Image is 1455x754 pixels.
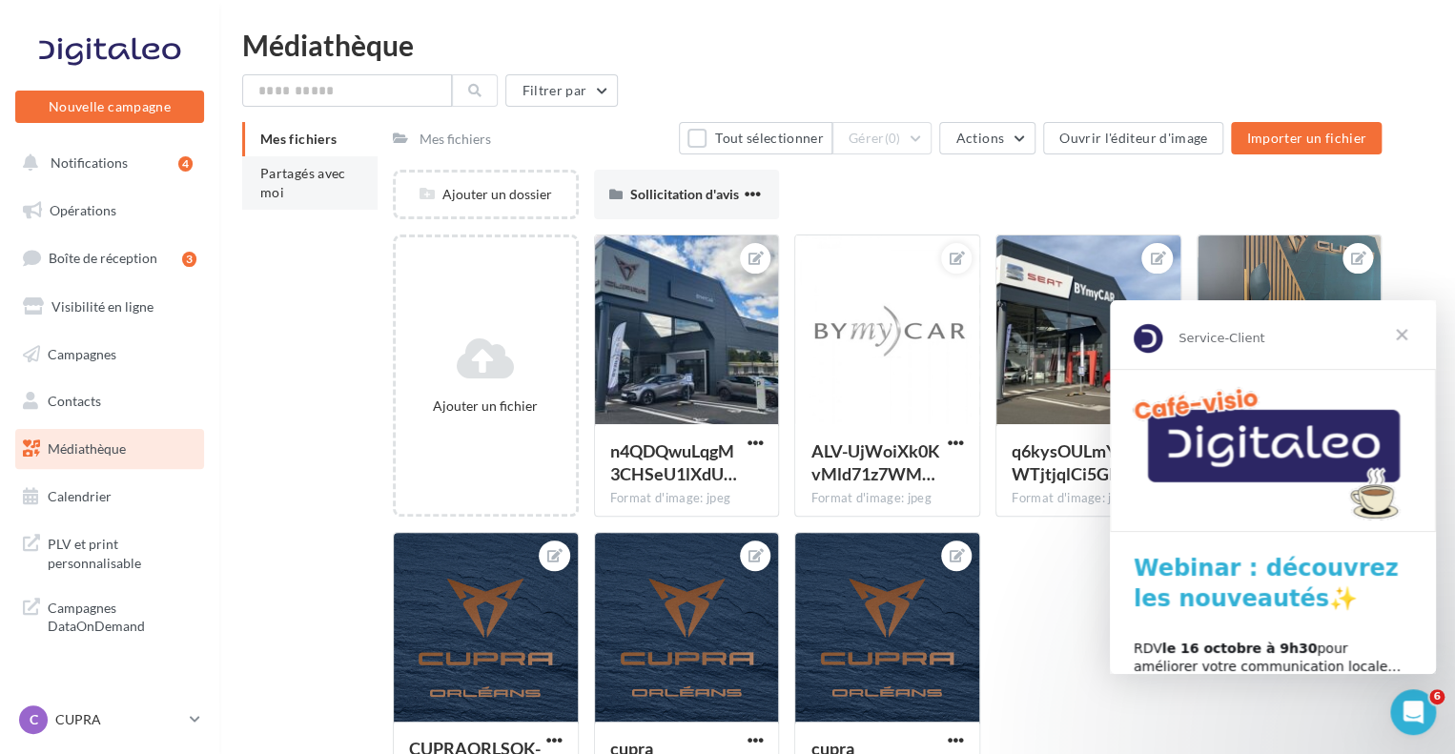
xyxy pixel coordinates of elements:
b: le 16 octobre à 9h30 [52,340,208,356]
span: Opérations [50,202,116,218]
p: CUPRA [55,710,182,729]
a: Visibilité en ligne [11,287,208,327]
span: q6kysOULmYKlWTjtjqlCi5GRNIyxAtH656H7iGrj2csWToQvKXBYFRlsHkKTs3Y8L2EEMuCm1hYHDVpqzw=s0 [1012,440,1135,484]
span: Visibilité en ligne [51,298,154,315]
button: Actions [939,122,1035,154]
span: (0) [885,131,901,146]
div: 3 [182,252,196,267]
div: 4 [178,156,193,172]
span: Boîte de réception [49,250,157,266]
button: Ouvrir l'éditeur d'image [1043,122,1223,154]
span: Campagnes [48,345,116,361]
div: RDV pour améliorer votre communication locale… et attirer plus de clients ! [24,339,302,396]
a: Contacts [11,381,208,421]
button: Tout sélectionner [679,122,831,154]
a: Calendrier [11,477,208,517]
div: Ajouter un fichier [403,397,568,416]
a: Boîte de réception3 [11,237,208,278]
div: Médiathèque [242,31,1432,59]
span: PLV et print personnalisable [48,531,196,572]
span: n4QDQwuLqgM3CHSeU1lXdUFOI76hiLU-wsqTUB5N3bcXIdOr36vKWy_wqHWTvmWwDVOEh1AAR2nF-Ie81w=s0 [610,440,737,484]
a: Campagnes [11,335,208,375]
span: Notifications [51,154,128,171]
a: Opérations [11,191,208,231]
button: Importer un fichier [1231,122,1382,154]
a: PLV et print personnalisable [11,523,208,580]
span: Médiathèque [48,440,126,457]
div: Mes fichiers [420,130,491,149]
span: Partagés avec moi [260,165,346,200]
div: Format d'image: jpeg [610,490,764,507]
button: Filtrer par [505,74,618,107]
span: ALV-UjWoiXk0KvMld71z7WMxnq8A6eD_f3K1GqvGTi3Ryx-aHLNdbpv3 [810,440,939,484]
span: Mes fichiers [260,131,337,147]
button: Nouvelle campagne [15,91,204,123]
div: Format d'image: jpeg [810,490,964,507]
span: 6 [1429,689,1445,704]
button: Gérer(0) [832,122,932,154]
iframe: Intercom live chat [1390,689,1436,735]
span: Calendrier [48,488,112,504]
a: Campagnes DataOnDemand [11,587,208,643]
a: Médiathèque [11,429,208,469]
button: Notifications 4 [11,143,200,183]
div: Ajouter un dossier [396,185,576,204]
span: Campagnes DataOnDemand [48,595,196,636]
iframe: Intercom live chat message [1110,300,1436,674]
span: Importer un fichier [1246,130,1366,146]
span: Sollicitation d'avis [630,186,739,202]
span: C [30,710,38,729]
span: Actions [955,130,1003,146]
a: C CUPRA [15,702,204,738]
span: Contacts [48,393,101,409]
div: Format d'image: jpeg [1012,490,1165,507]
